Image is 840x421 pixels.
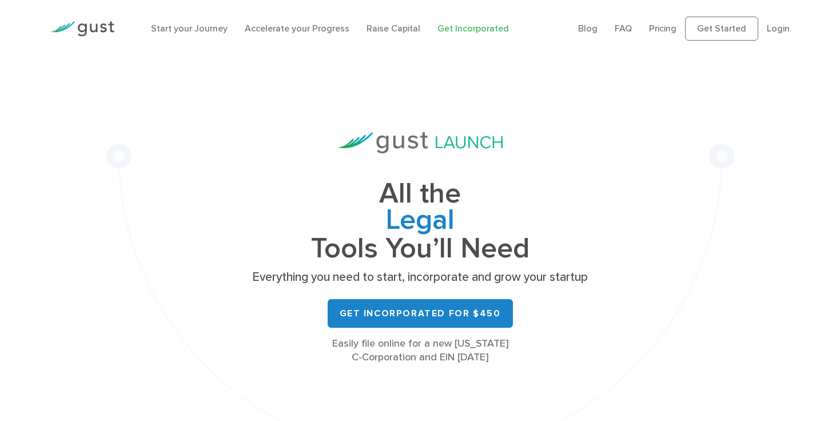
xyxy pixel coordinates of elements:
[249,269,592,285] p: Everything you need to start, incorporate and grow your startup
[151,23,228,34] a: Start your Journey
[767,23,790,34] a: Login
[249,202,592,231] span: Legal
[367,23,420,34] a: Raise Capital
[249,337,592,364] div: Easily file online for a new [US_STATE] C-Corporation and EIN [DATE]
[245,23,349,34] a: Accelerate your Progress
[50,21,114,37] img: Gust Logo
[249,231,592,260] span: Cap Table
[578,23,598,34] a: Blog
[437,23,509,34] a: Get Incorporated
[649,23,676,34] a: Pricing
[338,132,503,153] img: Gust Launch Logo
[328,299,513,328] a: Get Incorporated for $450
[249,181,592,261] h1: All the Tools You’ll Need
[615,23,632,34] a: FAQ
[685,17,758,41] a: Get Started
